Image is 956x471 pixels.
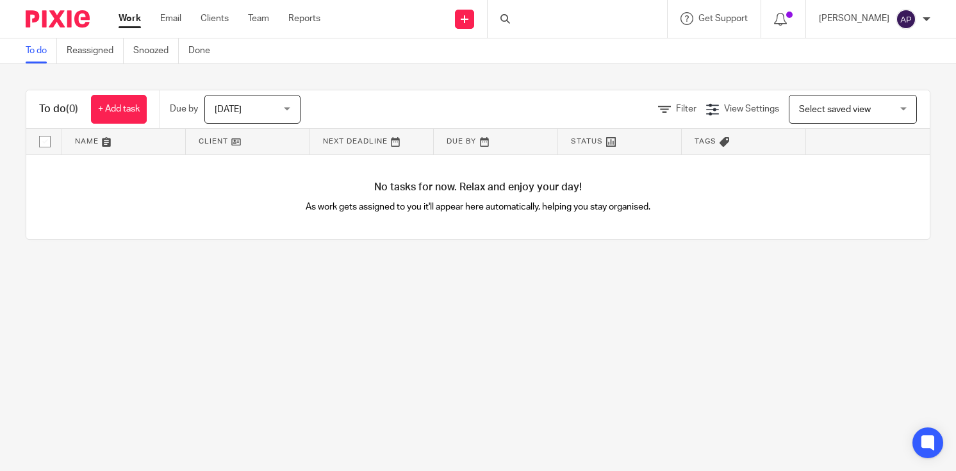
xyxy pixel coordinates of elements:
[67,38,124,63] a: Reassigned
[26,10,90,28] img: Pixie
[91,95,147,124] a: + Add task
[799,105,871,114] span: Select saved view
[119,12,141,25] a: Work
[26,38,57,63] a: To do
[26,181,930,194] h4: No tasks for now. Relax and enjoy your day!
[133,38,179,63] a: Snoozed
[724,104,779,113] span: View Settings
[215,105,242,114] span: [DATE]
[160,12,181,25] a: Email
[819,12,889,25] p: [PERSON_NAME]
[201,12,229,25] a: Clients
[66,104,78,114] span: (0)
[188,38,220,63] a: Done
[695,138,716,145] span: Tags
[252,201,704,213] p: As work gets assigned to you it'll appear here automatically, helping you stay organised.
[896,9,916,29] img: svg%3E
[248,12,269,25] a: Team
[170,103,198,115] p: Due by
[288,12,320,25] a: Reports
[676,104,696,113] span: Filter
[39,103,78,116] h1: To do
[698,14,748,23] span: Get Support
